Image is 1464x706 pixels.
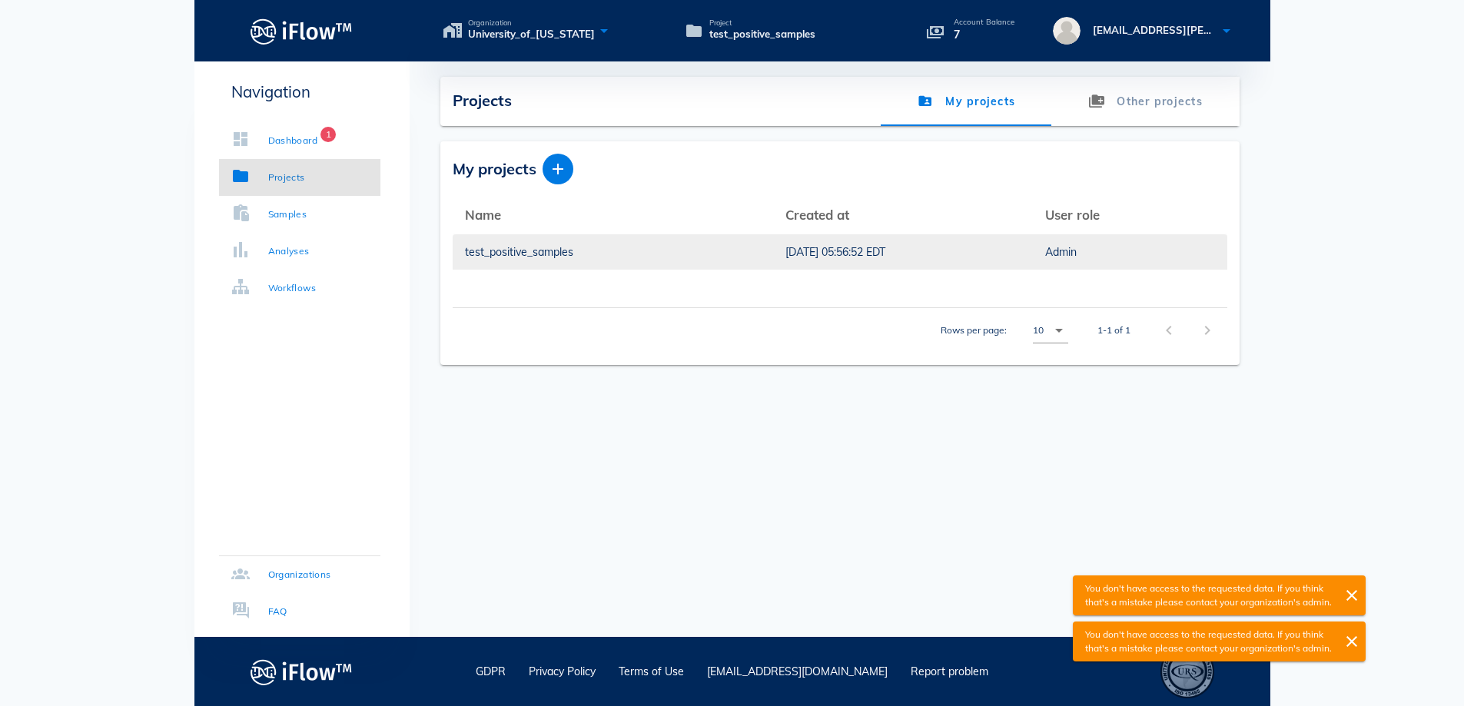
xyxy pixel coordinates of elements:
[1052,77,1240,126] a: Other projects
[465,234,761,270] a: test_positive_samples
[251,655,353,689] img: logo
[453,91,512,110] span: Projects
[194,14,410,48] a: Logo
[1387,629,1446,688] iframe: Drift Widget Chat Controller
[1033,323,1044,337] div: 10
[1079,582,1338,609] p: You don't have access to the requested data. If you think that's a mistake please contact your or...
[709,19,815,27] span: Project
[1045,234,1215,270] a: Admin
[268,604,287,619] div: FAQ
[268,170,305,185] div: Projects
[1045,207,1100,223] span: User role
[219,80,380,104] p: Navigation
[954,26,1015,43] p: 7
[785,234,1021,270] a: [DATE] 05:56:52 EDT
[1079,628,1338,655] p: You don't have access to the requested data. If you think that's a mistake please contact your or...
[954,18,1015,26] p: Account Balance
[1033,318,1068,343] div: 10Rows per page:
[468,19,595,27] span: Organization
[1343,632,1361,651] i: close
[1097,323,1130,337] div: 1-1 of 1
[268,244,310,259] div: Analyses
[709,27,815,42] span: test_positive_samples
[707,665,888,678] a: [EMAIL_ADDRESS][DOMAIN_NAME]
[1093,24,1357,36] span: [EMAIL_ADDRESS][PERSON_NAME][DOMAIN_NAME]
[1050,321,1068,340] i: arrow_drop_down
[881,77,1052,126] a: My projects
[1160,645,1214,698] div: ISO 13485 – Quality Management System
[785,207,849,223] span: Created at
[268,280,317,296] div: Workflows
[268,207,307,222] div: Samples
[268,567,331,582] div: Organizations
[773,197,1033,234] th: Created at: Not sorted. Activate to sort ascending.
[911,665,988,678] a: Report problem
[320,127,336,142] span: Badge
[453,197,773,234] th: Name: Not sorted. Activate to sort ascending.
[1033,197,1227,234] th: User role: Not sorted. Activate to sort ascending.
[468,27,595,42] span: University_of_[US_STATE]
[268,133,318,148] div: Dashboard
[941,308,1068,353] div: Rows per page:
[1053,17,1081,45] img: avatar.16069ca8.svg
[1343,586,1361,605] i: close
[453,157,536,181] span: My projects
[476,665,506,678] a: GDPR
[619,665,684,678] a: Terms of Use
[529,665,596,678] a: Privacy Policy
[465,207,501,223] span: Name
